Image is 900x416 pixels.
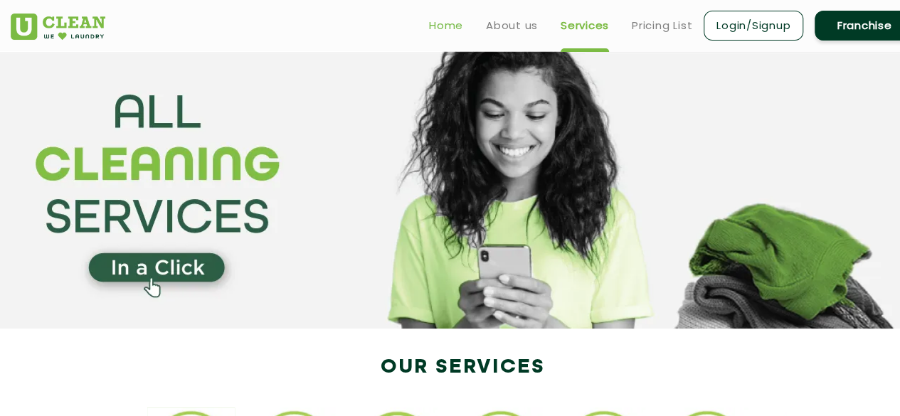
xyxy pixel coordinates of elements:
[486,17,538,34] a: About us
[561,17,609,34] a: Services
[11,14,105,40] img: UClean Laundry and Dry Cleaning
[429,17,463,34] a: Home
[704,11,803,41] a: Login/Signup
[632,17,692,34] a: Pricing List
